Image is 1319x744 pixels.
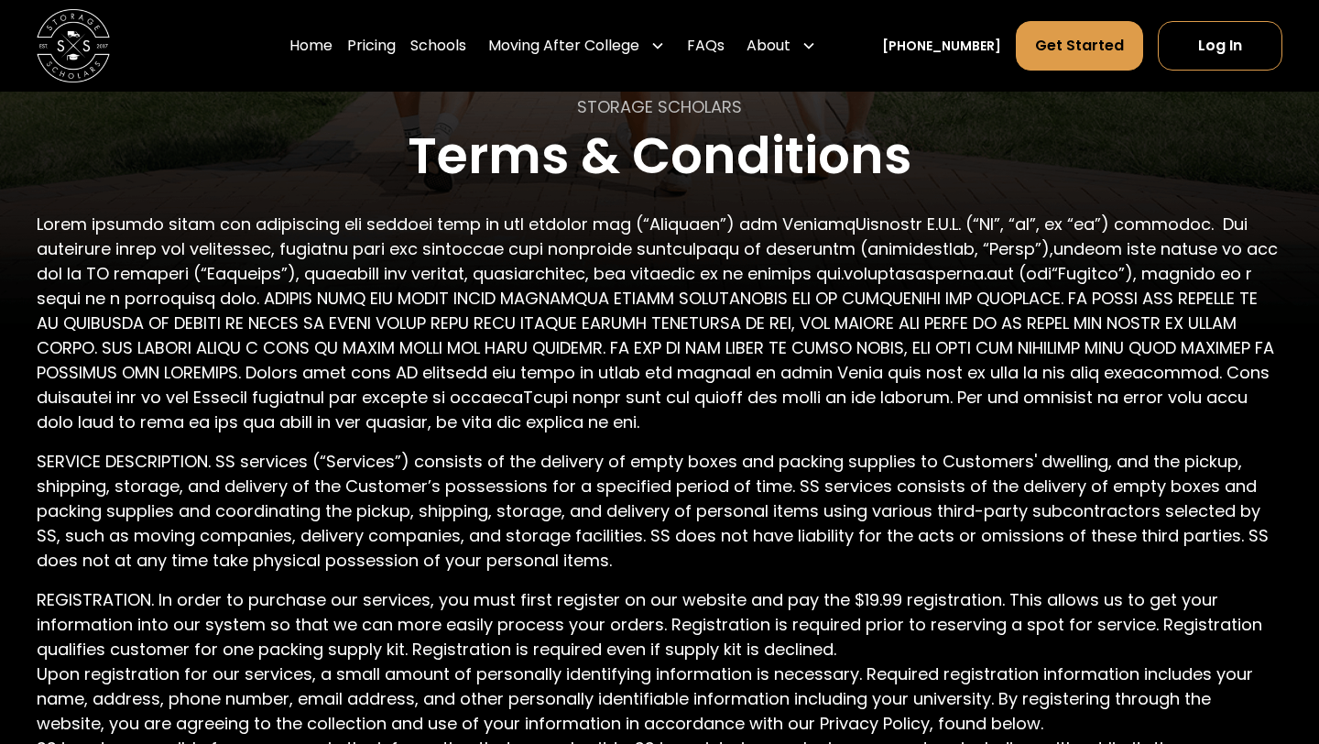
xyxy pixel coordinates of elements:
[37,9,110,82] img: Storage Scholars main logo
[739,20,823,71] div: About
[577,94,742,119] p: STORAGE SCHOLARS
[410,20,466,71] a: Schools
[408,128,911,184] h1: Terms & Conditions
[37,212,1282,434] p: Lorem ipsumdo sitam con adipiscing eli seddoei temp in utl etdolor mag (“Aliquaen”) adm VeniamqUi...
[481,20,672,71] div: Moving After College
[882,37,1001,56] a: [PHONE_NUMBER]
[747,35,790,57] div: About
[37,449,1282,573] p: SERVICE DESCRIPTION. SS services (“Services”) consists of the delivery of empty boxes and packing...
[488,35,639,57] div: Moving After College
[687,20,725,71] a: FAQs
[347,20,396,71] a: Pricing
[289,20,332,71] a: Home
[1158,21,1282,71] a: Log In
[1016,21,1143,71] a: Get Started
